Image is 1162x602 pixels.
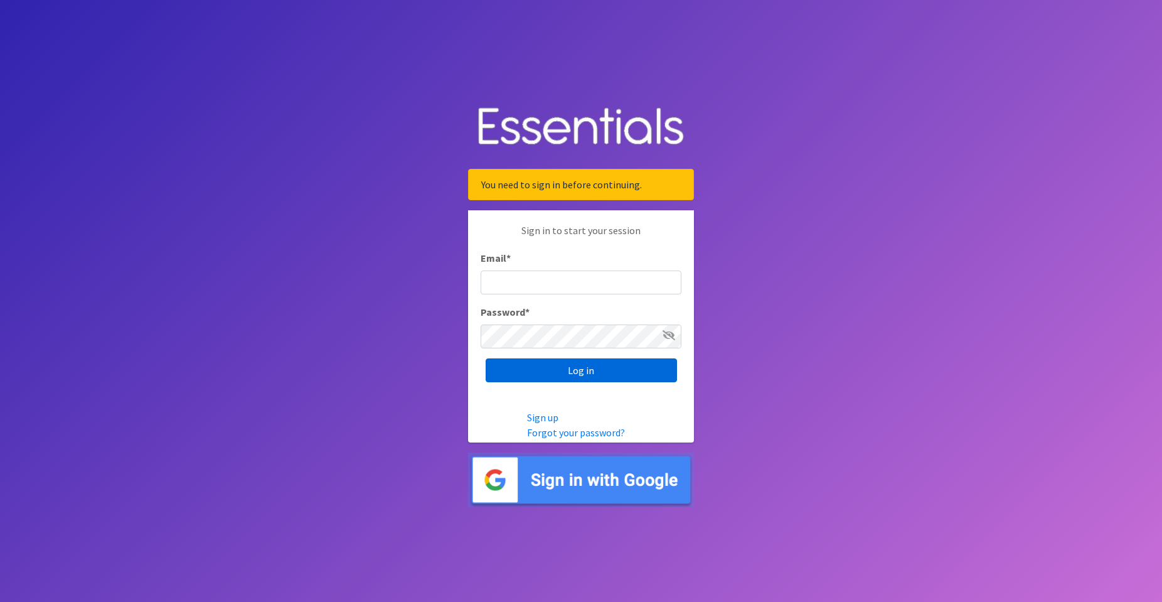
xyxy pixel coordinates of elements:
a: Forgot your password? [527,426,625,439]
label: Email [481,250,511,266]
img: Sign in with Google [468,453,694,507]
p: Sign in to start your session [481,223,681,250]
input: Log in [486,358,677,382]
a: Sign up [527,411,558,424]
abbr: required [506,252,511,264]
img: Human Essentials [468,95,694,159]
abbr: required [525,306,530,318]
label: Password [481,304,530,320]
div: You need to sign in before continuing. [468,169,694,200]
